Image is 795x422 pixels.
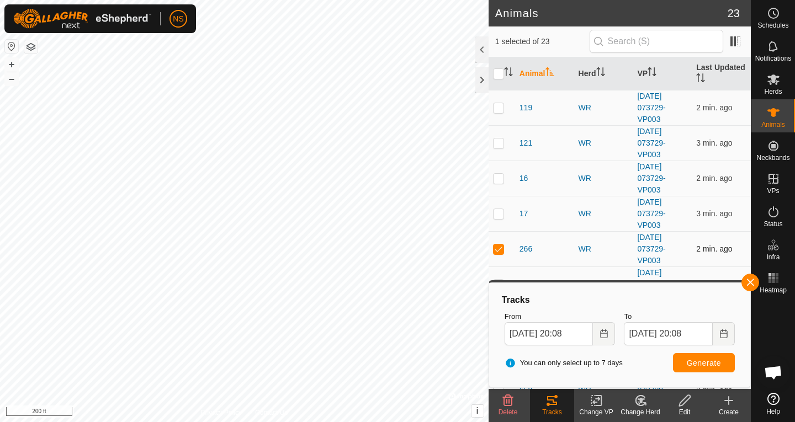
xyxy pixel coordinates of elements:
span: Oct 8, 2025, 8:05 PM [696,138,732,147]
button: Generate [673,353,735,372]
span: Delete [499,408,518,416]
span: 17 [520,208,528,220]
span: Infra [766,254,780,260]
div: Change VP [574,407,618,417]
button: Choose Date [713,322,735,345]
div: Create [707,407,751,417]
span: i [476,406,479,415]
div: Change Herd [618,407,662,417]
button: + [5,58,18,71]
span: 119 [520,102,532,114]
span: Heatmap [760,287,787,293]
div: Tracks [530,407,574,417]
th: Last Updated [692,57,751,90]
span: Oct 8, 2025, 8:05 PM [696,209,732,218]
div: WR [579,137,629,149]
button: Choose Date [593,322,615,345]
span: Oct 8, 2025, 8:05 PM [696,244,732,253]
span: Help [766,408,780,415]
span: 266 [520,243,532,255]
button: i [471,405,484,417]
a: [DATE] 073729-VP003 [637,162,665,194]
span: Status [764,221,782,227]
span: 121 [520,137,532,149]
p-sorticon: Activate to sort [545,69,554,78]
input: Search (S) [590,30,723,53]
div: WR [579,102,629,114]
p-sorticon: Activate to sort [504,69,513,78]
button: – [5,72,18,86]
span: Animals [761,121,785,128]
span: Oct 8, 2025, 8:05 PM [696,174,732,183]
div: WR [579,173,629,184]
span: Herds [764,88,782,95]
span: 23 [728,5,740,22]
span: Notifications [755,55,791,62]
div: Edit [662,407,707,417]
a: Help [751,388,795,419]
p-sorticon: Activate to sort [648,69,656,78]
th: Herd [574,57,633,90]
span: Oct 8, 2025, 8:05 PM [696,280,732,289]
p-sorticon: Activate to sort [596,69,605,78]
span: Schedules [757,22,788,29]
a: [DATE] 073729-VP003 [637,268,665,300]
label: From [505,311,616,322]
button: Reset Map [5,40,18,53]
span: NS [173,13,183,25]
p-sorticon: Activate to sort [696,75,705,84]
h2: Animals [495,7,728,20]
a: [DATE] 073729-VP003 [637,92,665,124]
th: Animal [515,57,574,90]
a: [DATE] 073729-VP003 [637,233,665,265]
div: Open chat [757,356,790,389]
span: 278 [520,279,532,290]
div: WR [579,243,629,255]
a: Privacy Policy [200,408,242,418]
div: WR [579,279,629,290]
span: Neckbands [756,154,789,161]
a: [DATE] 073729-VP003 [637,127,665,159]
div: Tracks [500,293,739,307]
span: 1 selected of 23 [495,36,590,47]
label: To [624,311,735,322]
span: 16 [520,173,528,184]
button: Map Layers [24,40,38,54]
span: Oct 8, 2025, 8:05 PM [696,103,732,112]
a: [DATE] 073729-VP003 [637,197,665,229]
img: Gallagher Logo [13,9,151,29]
div: WR [579,208,629,220]
span: You can only select up to 7 days [505,357,623,368]
a: Contact Us [255,408,288,418]
span: Generate [687,359,721,367]
span: VPs [767,188,779,194]
th: VP [633,57,692,90]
